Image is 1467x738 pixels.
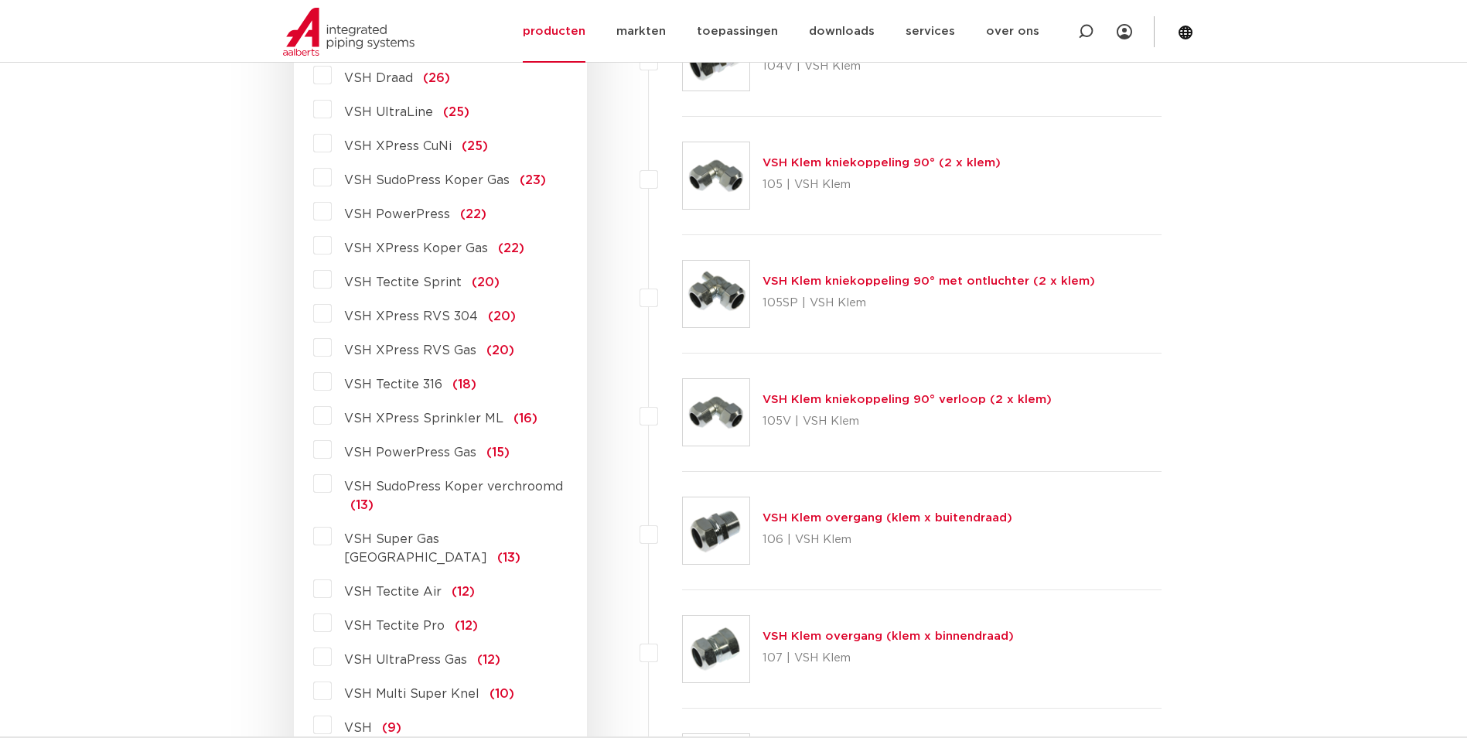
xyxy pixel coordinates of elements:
[683,142,749,209] img: Thumbnail for VSH Klem kniekoppeling 90° (2 x klem)
[344,72,413,84] span: VSH Draad
[683,261,749,327] img: Thumbnail for VSH Klem kniekoppeling 90° met ontluchter (2 x klem)
[344,688,479,700] span: VSH Multi Super Knel
[683,616,749,682] img: Thumbnail for VSH Klem overgang (klem x binnendraad)
[344,242,488,255] span: VSH XPress Koper Gas
[488,310,516,323] span: (20)
[344,140,452,152] span: VSH XPress CuNi
[762,291,1095,316] p: 105SP | VSH Klem
[344,378,442,391] span: VSH Tectite 316
[683,497,749,564] img: Thumbnail for VSH Klem overgang (klem x buitendraad)
[344,480,563,493] span: VSH SudoPress Koper verchroomd
[344,586,442,598] span: VSH Tectite Air
[344,620,445,632] span: VSH Tectite Pro
[344,654,467,666] span: VSH UltraPress Gas
[344,276,462,289] span: VSH Tectite Sprint
[350,499,374,511] span: (13)
[486,344,514,357] span: (20)
[460,208,486,220] span: (22)
[762,275,1095,287] a: VSH Klem kniekoppeling 90° met ontluchter (2 x klem)
[486,446,510,459] span: (15)
[762,54,938,79] p: 104V | VSH Klem
[490,688,514,700] span: (10)
[455,620,478,632] span: (12)
[344,344,476,357] span: VSH XPress RVS Gas
[344,412,503,425] span: VSH XPress Sprinkler ML
[762,409,1052,434] p: 105V | VSH Klem
[762,646,1014,671] p: 107 | VSH Klem
[477,654,500,666] span: (12)
[344,106,433,118] span: VSH UltraLine
[344,310,478,323] span: VSH XPress RVS 304
[344,533,487,564] span: VSH Super Gas [GEOGRAPHIC_DATA]
[497,552,520,564] span: (13)
[344,446,476,459] span: VSH PowerPress Gas
[513,412,537,425] span: (16)
[762,512,1012,524] a: VSH Klem overgang (klem x buitendraad)
[762,630,1014,642] a: VSH Klem overgang (klem x binnendraad)
[462,140,488,152] span: (25)
[762,528,1012,552] p: 106 | VSH Klem
[344,722,372,734] span: VSH
[762,173,1001,197] p: 105 | VSH Klem
[498,242,524,255] span: (22)
[344,208,450,220] span: VSH PowerPress
[762,394,1052,405] a: VSH Klem kniekoppeling 90° verloop (2 x klem)
[472,276,500,289] span: (20)
[683,379,749,446] img: Thumbnail for VSH Klem kniekoppeling 90° verloop (2 x klem)
[423,72,450,84] span: (26)
[344,174,510,186] span: VSH SudoPress Koper Gas
[382,722,401,734] span: (9)
[443,106,469,118] span: (25)
[452,378,476,391] span: (18)
[452,586,475,598] span: (12)
[520,174,546,186] span: (23)
[762,157,1001,169] a: VSH Klem kniekoppeling 90° (2 x klem)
